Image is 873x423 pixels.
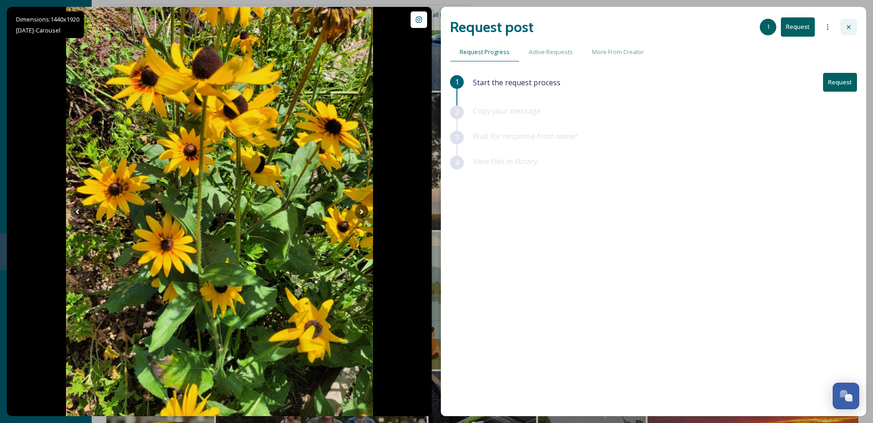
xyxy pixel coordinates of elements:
[16,15,79,23] span: Dimensions: 1440 x 1920
[781,17,815,36] button: Request
[455,77,459,88] span: 1
[473,131,578,141] span: Wait for response from owner
[66,7,373,416] img: Spent my first few uninterrupted and much needed solitude moments at the lavenderblissflowerfarm ...
[473,156,537,166] span: View files in library
[823,73,857,92] button: Request
[473,77,560,88] span: Start the request process
[455,157,459,168] span: 4
[455,107,459,118] span: 2
[455,132,459,143] span: 3
[460,48,510,56] span: Request Progress
[473,106,541,116] span: Copy your message
[833,383,859,409] button: Open Chat
[16,26,60,34] span: [DATE] - Carousel
[592,48,644,56] span: More From Creator
[529,48,573,56] span: Active Requests
[767,22,770,31] span: 1
[450,16,533,38] h2: Request post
